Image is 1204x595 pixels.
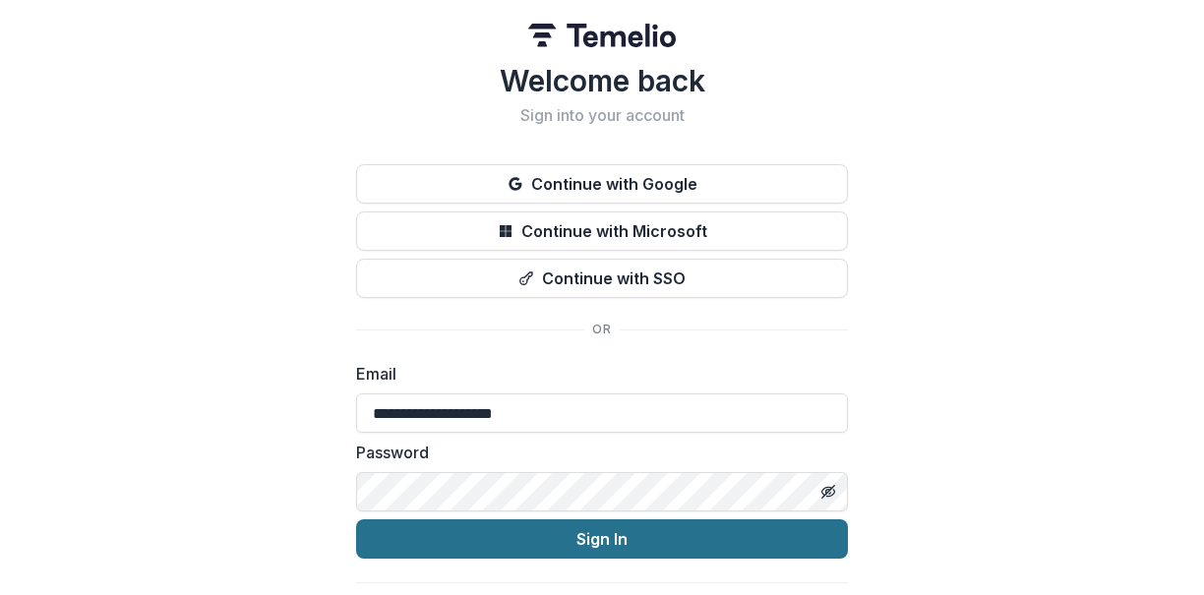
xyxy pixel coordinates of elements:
[356,106,848,125] h2: Sign into your account
[356,63,848,98] h1: Welcome back
[528,24,676,47] img: Temelio
[813,476,844,507] button: Toggle password visibility
[356,211,848,251] button: Continue with Microsoft
[356,362,836,386] label: Email
[356,259,848,298] button: Continue with SSO
[356,519,848,559] button: Sign In
[356,164,848,204] button: Continue with Google
[356,441,836,464] label: Password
